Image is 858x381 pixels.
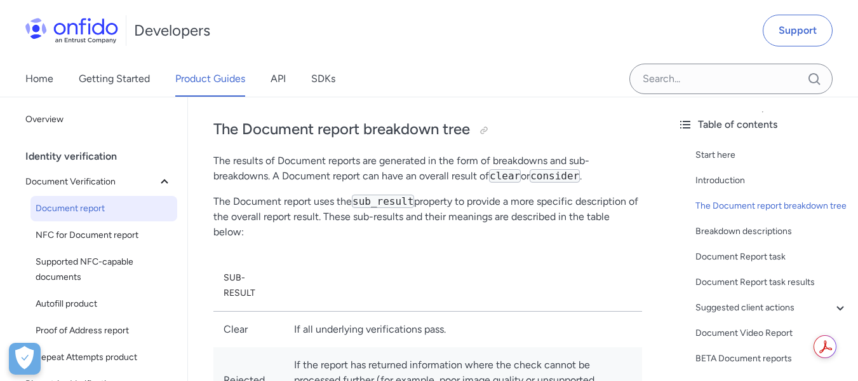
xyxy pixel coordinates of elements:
p: The results of Document reports are generated in the form of breakdowns and sub-breakdowns. A Doc... [213,153,642,184]
a: Breakdown descriptions [695,224,848,239]
div: Identity verification [25,144,182,169]
button: Document Verification [20,169,177,195]
h2: The Document report breakdown tree [213,119,642,141]
a: Autofill product [30,291,177,317]
span: Repeat Attempts product [36,350,172,365]
a: The Document report breakdown tree [695,198,848,214]
a: NFC for Document report [30,223,177,248]
a: Document Report task [695,249,848,265]
a: BETA Document reports [695,351,848,366]
code: clear [489,169,521,183]
a: Home [25,61,53,97]
a: Repeat Attempts product [30,345,177,370]
span: Document report [36,201,172,216]
code: sub_result [352,195,414,208]
a: Overview [20,107,177,132]
span: Document Verification [25,174,157,190]
span: Overview [25,112,172,127]
input: Onfido search input field [629,64,833,94]
th: Sub-result [213,260,284,312]
div: Table of contents [678,117,848,132]
a: Introduction [695,173,848,188]
a: Product Guides [175,61,245,97]
a: Document Video Report [695,326,848,341]
span: Autofill product [36,296,172,312]
td: Clear [213,311,284,347]
span: Proof of Address report [36,323,172,338]
a: Start here [695,148,848,163]
a: API [271,61,286,97]
a: Supported NFC-capable documents [30,249,177,290]
p: The Document report uses the property to provide a more specific description of the overall repor... [213,194,642,240]
span: NFC for Document report [36,228,172,243]
img: Onfido Logo [25,18,118,43]
a: Document report [30,196,177,221]
a: SDKs [311,61,335,97]
button: Open Preferences [9,343,41,375]
div: Cookie Preferences [9,343,41,375]
h1: Developers [134,20,210,41]
span: Supported NFC-capable documents [36,254,172,285]
a: Document Report task results [695,275,848,290]
a: Getting Started [79,61,150,97]
a: Support [763,15,833,46]
td: If all underlying verifications pass. [284,311,642,347]
a: Proof of Address report [30,318,177,343]
code: consider [530,169,580,183]
a: Suggested client actions [695,300,848,315]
